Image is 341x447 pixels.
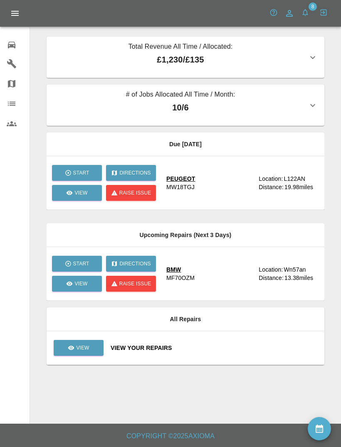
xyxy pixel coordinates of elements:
p: Raise issue [119,280,151,287]
a: View [54,340,104,356]
a: View [52,276,102,292]
div: 13.38 miles [284,274,318,282]
button: Directions [106,165,156,181]
a: View [53,344,104,351]
div: Wn57an [284,265,306,274]
button: # of Jobs Allocated All Time / Month:10/6 [47,85,324,126]
div: L122AN [284,175,305,183]
p: Directions [119,169,151,177]
p: Total Revenue All Time / Allocated: [53,42,308,53]
button: Start [52,256,102,272]
p: View [76,344,89,352]
span: 8 [309,2,317,11]
a: BMWMF70OZM [166,265,252,282]
button: Start [52,165,102,181]
p: Raise issue [119,189,151,197]
div: Distance: [259,274,284,282]
h6: Copyright © 2025 Axioma [7,430,334,442]
div: MF70OZM [166,274,195,282]
div: 19.98 miles [284,183,318,191]
button: Directions [106,256,156,272]
p: View [74,280,87,287]
div: PEUGEOT [166,175,195,183]
p: Start [73,260,89,267]
div: BMW [166,265,195,274]
th: All Repairs [47,307,324,331]
a: Location:Wn57anDistance:13.38miles [259,265,318,282]
th: Upcoming Repairs (Next 3 Days) [47,223,324,247]
p: # of Jobs Allocated All Time / Month: [53,90,308,101]
button: Raise issue [106,276,156,292]
button: availability [308,417,331,440]
p: £1,230 / £135 [53,53,308,66]
button: Open drawer [5,3,25,23]
div: Location: [259,175,283,183]
div: Distance: [259,183,284,191]
p: View [74,189,87,197]
p: 10 / 6 [53,101,308,114]
div: MW18TGJ [166,183,195,191]
a: Location:L122ANDistance:19.98miles [259,175,318,191]
p: Directions [119,260,151,267]
a: View Your Repairs [111,344,318,352]
button: Raise issue [106,185,156,201]
div: Location: [259,265,283,274]
a: PEUGEOTMW18TGJ [166,175,252,191]
p: Start [73,169,89,177]
a: View [52,185,102,201]
th: Due [DATE] [47,132,324,156]
button: Total Revenue All Time / Allocated:£1,230/£135 [47,37,324,78]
